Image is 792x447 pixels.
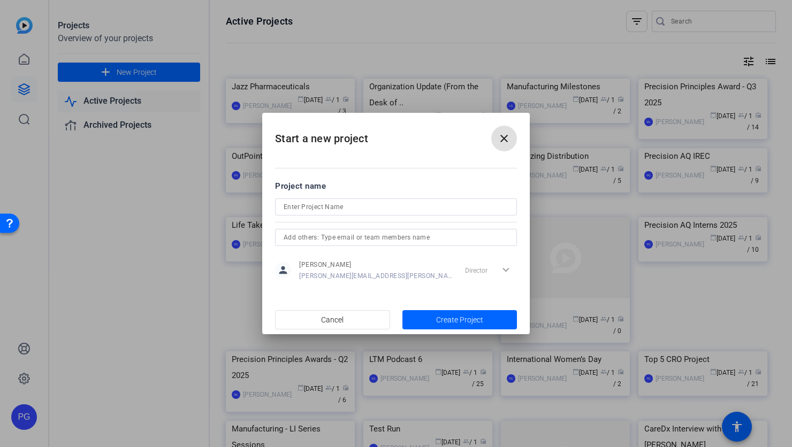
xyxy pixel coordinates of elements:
[299,272,453,280] span: [PERSON_NAME][EMAIL_ADDRESS][PERSON_NAME][DOMAIN_NAME]
[321,310,344,330] span: Cancel
[275,262,291,278] mat-icon: person
[436,314,483,326] span: Create Project
[299,260,453,269] span: [PERSON_NAME]
[275,180,517,192] div: Project name
[262,113,530,156] h2: Start a new project
[498,132,511,145] mat-icon: close
[402,310,517,329] button: Create Project
[275,310,390,329] button: Cancel
[284,201,508,213] input: Enter Project Name
[284,231,508,244] input: Add others: Type email or team members name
